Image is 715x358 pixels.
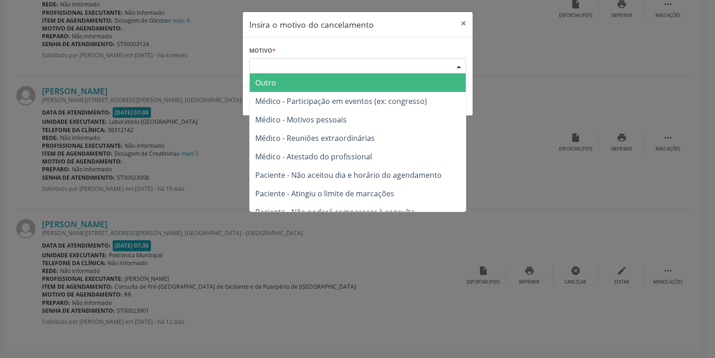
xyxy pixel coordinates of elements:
[454,12,473,35] button: Close
[255,133,375,143] span: Médico - Reuniões extraordinárias
[255,96,427,106] span: Médico - Participação em eventos (ex: congresso)
[255,188,394,199] span: Paciente - Atingiu o limite de marcações
[255,170,442,180] span: Paciente - Não aceitou dia e horário do agendamento
[249,18,374,30] h5: Insira o motivo do cancelamento
[255,78,276,88] span: Outro
[249,44,276,58] label: Motivo
[255,115,347,125] span: Médico - Motivos pessoais
[255,152,372,162] span: Médico - Atestado do profissional
[255,207,415,217] span: Paciente - Não poderá comparecer à consulta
